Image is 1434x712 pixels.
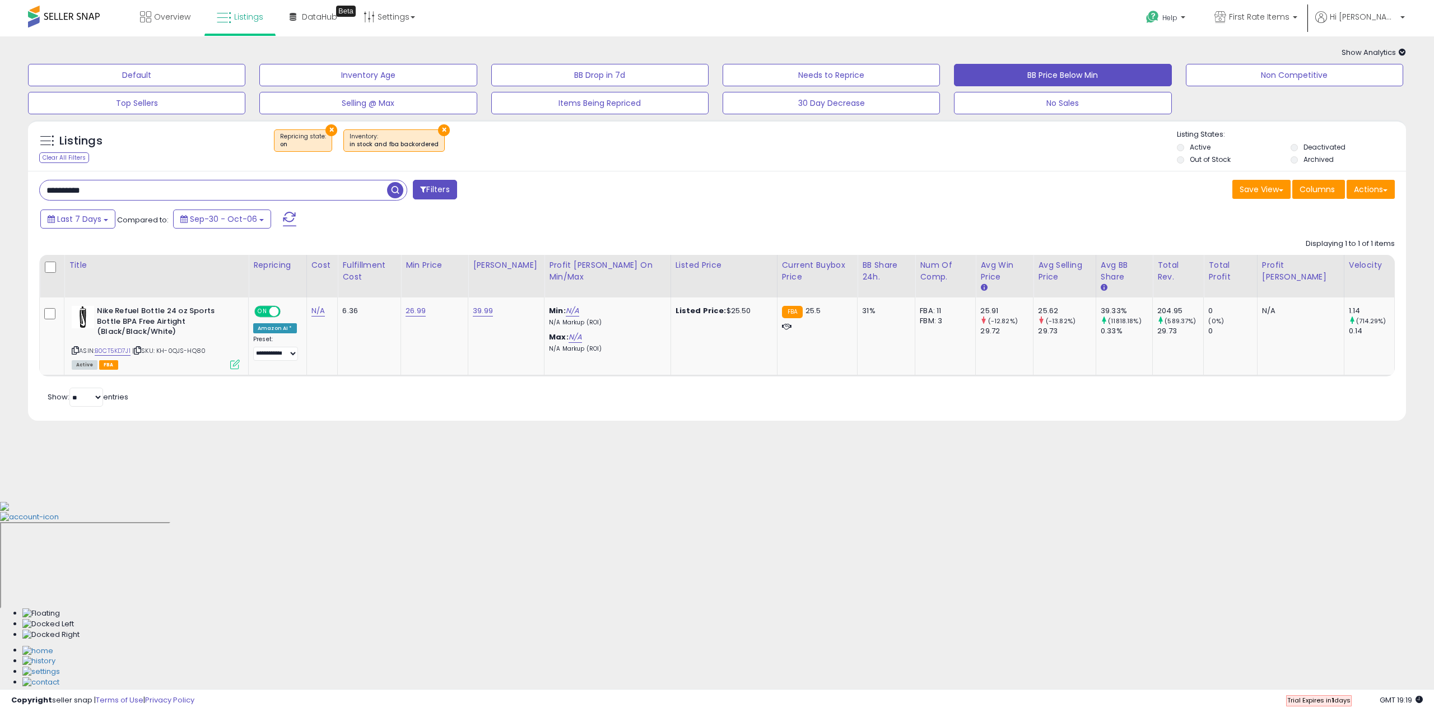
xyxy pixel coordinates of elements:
[1146,10,1160,24] i: Get Help
[1347,180,1395,199] button: Actions
[253,323,297,333] div: Amazon AI *
[1046,317,1075,325] small: (-13.82%)
[1306,239,1395,249] div: Displaying 1 to 1 of 1 items
[342,259,396,283] div: Fulfillment Cost
[69,259,244,271] div: Title
[342,306,392,316] div: 6.36
[1165,317,1196,325] small: (589.37%)
[1262,259,1339,283] div: Profit [PERSON_NAME]
[1162,13,1177,22] span: Help
[980,306,1033,316] div: 25.91
[1349,306,1394,316] div: 1.14
[253,336,298,361] div: Preset:
[1137,2,1196,36] a: Help
[1315,11,1405,36] a: Hi [PERSON_NAME]
[22,667,60,677] img: Settings
[1208,259,1253,283] div: Total Profit
[1186,64,1403,86] button: Non Competitive
[723,92,940,114] button: 30 Day Decrease
[413,180,457,199] button: Filters
[22,646,53,657] img: Home
[676,305,727,316] b: Listed Price:
[1157,259,1199,283] div: Total Rev.
[406,259,463,271] div: Min Price
[40,210,115,229] button: Last 7 Days
[1356,317,1386,325] small: (714.29%)
[59,133,103,149] h5: Listings
[723,64,940,86] button: Needs to Reprice
[39,152,89,163] div: Clear All Filters
[95,346,131,356] a: B0CT5KD7J1
[473,305,493,317] a: 39.99
[566,305,579,317] a: N/A
[22,619,74,630] img: Docked Left
[1101,326,1152,336] div: 0.33%
[980,283,987,293] small: Avg Win Price.
[72,360,97,370] span: All listings currently available for purchase on Amazon
[1208,326,1257,336] div: 0
[1208,306,1257,316] div: 0
[676,259,772,271] div: Listed Price
[549,259,665,283] div: Profit [PERSON_NAME] on Min/Max
[350,132,439,149] span: Inventory :
[1038,306,1096,316] div: 25.62
[1177,129,1406,140] p: Listing States:
[255,307,269,317] span: ON
[1101,283,1107,293] small: Avg BB Share.
[1303,142,1345,152] label: Deactivated
[549,305,566,316] b: Min:
[234,11,263,22] span: Listings
[1208,317,1224,325] small: (0%)
[782,306,803,318] small: FBA
[97,306,233,340] b: Nike Refuel Bottle 24 oz Sports Bottle BPA Free Airtight (Black/Black/White)
[980,326,1033,336] div: 29.72
[544,255,671,297] th: The percentage added to the cost of goods (COGS) that forms the calculator for Min & Max prices.
[676,306,769,316] div: $25.50
[22,608,60,619] img: Floating
[99,360,118,370] span: FBA
[1232,180,1291,199] button: Save View
[954,92,1171,114] button: No Sales
[782,259,853,283] div: Current Buybox Price
[311,259,333,271] div: Cost
[259,64,477,86] button: Inventory Age
[1330,11,1397,22] span: Hi [PERSON_NAME]
[980,259,1028,283] div: Avg Win Price
[173,210,271,229] button: Sep-30 - Oct-06
[1349,259,1390,271] div: Velocity
[1190,155,1231,164] label: Out of Stock
[1038,259,1091,283] div: Avg Selling Price
[1292,180,1345,199] button: Columns
[22,656,55,667] img: History
[302,11,337,22] span: DataHub
[28,92,245,114] button: Top Sellers
[806,305,821,316] span: 25.5
[920,259,971,283] div: Num of Comp.
[1300,184,1335,195] span: Columns
[862,306,906,316] div: 31%
[862,259,910,283] div: BB Share 24h.
[1190,142,1210,152] label: Active
[473,259,539,271] div: [PERSON_NAME]
[57,213,101,225] span: Last 7 Days
[1101,306,1152,316] div: 39.33%
[1262,306,1335,316] div: N/A
[1038,326,1096,336] div: 29.73
[132,346,206,355] span: | SKU: KH-0QJS-HQ80
[920,316,967,326] div: FBM: 3
[954,64,1171,86] button: BB Price Below Min
[22,677,59,688] img: Contact
[48,392,128,402] span: Show: entries
[988,317,1018,325] small: (-12.82%)
[549,332,569,342] b: Max:
[311,305,325,317] a: N/A
[569,332,582,343] a: N/A
[22,630,80,640] img: Docked Right
[1349,326,1394,336] div: 0.14
[1342,47,1406,58] span: Show Analytics
[253,259,302,271] div: Repricing
[280,132,326,149] span: Repricing state :
[28,64,245,86] button: Default
[491,92,709,114] button: Items Being Repriced
[1157,306,1203,316] div: 204.95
